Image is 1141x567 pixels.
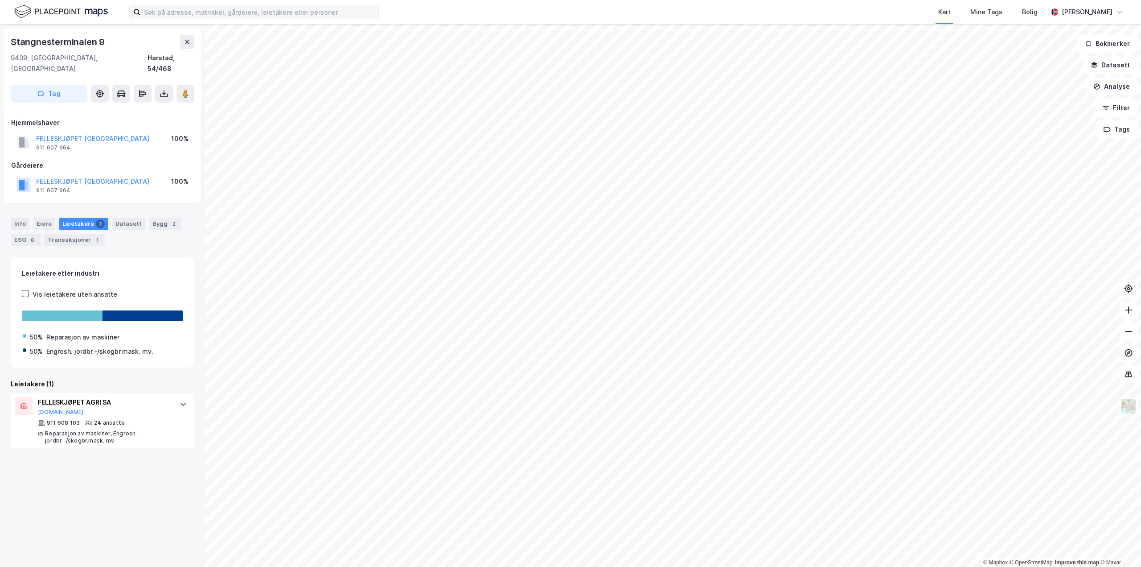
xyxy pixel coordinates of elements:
button: Tag [11,85,87,103]
button: Tags [1096,120,1137,138]
div: Bygg [149,218,182,230]
div: Harstad, 54/468 [148,53,194,74]
div: Leietakere (1) [11,379,194,389]
div: 24 ansatte [94,419,125,426]
div: ESG [11,234,41,246]
button: Datasett [1083,56,1137,74]
div: 50% [30,332,43,343]
div: 2 [169,219,178,228]
button: [DOMAIN_NAME] [38,409,84,416]
div: 100% [171,133,189,144]
button: Analyse [1086,78,1137,95]
img: Z [1120,398,1137,415]
div: [PERSON_NAME] [1062,7,1112,17]
div: 1 [96,219,105,228]
div: Mine Tags [970,7,1002,17]
div: FELLESKJØPET AGRI SA [38,397,171,408]
div: Transaksjoner [44,234,105,246]
div: Kontrollprogram for chat [1096,524,1141,567]
iframe: Chat Widget [1096,524,1141,567]
a: Improve this map [1055,559,1099,566]
div: Reparasjon av maskiner [46,332,119,343]
a: OpenStreetMap [1010,559,1053,566]
div: 911 608 103 [47,419,80,426]
div: Reparasjon av maskiner, Engrosh. jordbr.-/skogbr.mask. mv. [45,430,171,444]
div: Engrosh. jordbr.-/skogbr.mask. mv. [46,346,153,357]
div: 100% [171,176,189,187]
a: Mapbox [983,559,1008,566]
div: Leietakere [59,218,108,230]
div: Datasett [112,218,145,230]
div: Eiere [33,218,55,230]
div: 1 [93,236,102,244]
div: 6 [28,236,37,244]
div: 911 607 964 [36,187,70,194]
input: Søk på adresse, matrikkel, gårdeiere, leietakere eller personer [140,5,378,19]
div: 9409, [GEOGRAPHIC_DATA], [GEOGRAPHIC_DATA] [11,53,148,74]
div: Vis leietakere uten ansatte [33,289,117,300]
button: Filter [1095,99,1137,117]
div: Kart [938,7,951,17]
div: Info [11,218,29,230]
div: 50% [30,346,43,357]
div: 911 607 964 [36,144,70,151]
div: Hjemmelshaver [11,117,194,128]
div: Bolig [1022,7,1038,17]
div: Gårdeiere [11,160,194,171]
img: logo.f888ab2527a4732fd821a326f86c7f29.svg [14,4,108,20]
div: Leietakere etter industri [22,268,183,279]
button: Bokmerker [1077,35,1137,53]
div: Stangnesterminalen 9 [11,35,107,49]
